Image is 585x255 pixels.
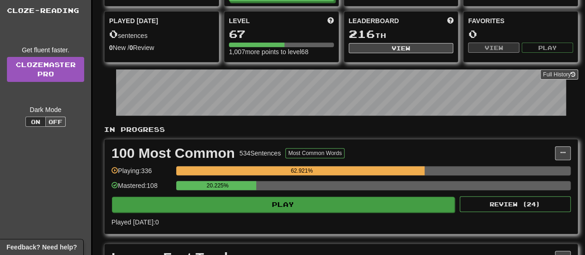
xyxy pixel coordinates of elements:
[111,218,159,226] span: Played [DATE]: 0
[285,148,345,158] button: Most Common Words
[179,166,424,175] div: 62.921%
[229,28,334,40] div: 67
[460,196,571,212] button: Review (24)
[349,16,399,25] span: Leaderboard
[104,125,578,134] p: In Progress
[109,43,214,52] div: New / Review
[468,28,573,40] div: 0
[6,243,77,252] span: Open feedback widget
[112,197,455,212] button: Play
[109,44,113,51] strong: 0
[229,16,250,25] span: Level
[522,43,573,53] button: Play
[45,117,66,127] button: Off
[7,57,84,82] a: ClozemasterPro
[468,43,519,53] button: View
[129,44,133,51] strong: 0
[111,166,172,181] div: Playing: 336
[349,28,454,40] div: th
[229,47,334,56] div: 1,007 more points to level 68
[109,27,118,40] span: 0
[179,181,256,190] div: 20.225%
[25,117,46,127] button: On
[327,16,334,25] span: Score more points to level up
[7,105,84,114] div: Dark Mode
[447,16,453,25] span: This week in points, UTC
[349,43,454,53] button: View
[540,69,578,80] button: Full History
[7,45,84,55] div: Get fluent faster.
[109,28,214,40] div: sentences
[111,181,172,196] div: Mastered: 108
[468,16,573,25] div: Favorites
[111,146,235,160] div: 100 Most Common
[349,27,375,40] span: 216
[240,149,281,158] div: 534 Sentences
[109,16,158,25] span: Played [DATE]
